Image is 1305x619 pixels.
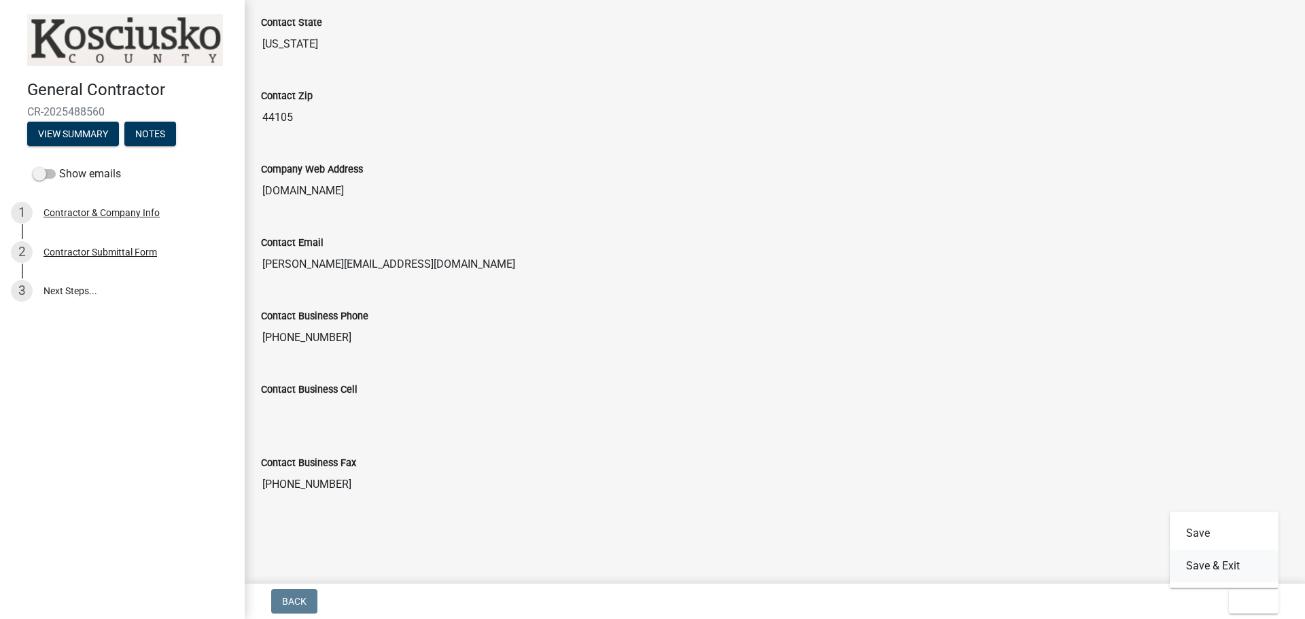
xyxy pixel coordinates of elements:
wm-modal-confirm: Summary [27,129,119,140]
button: Exit [1229,589,1278,614]
div: Contractor & Company Info [43,208,160,217]
label: Contact State [261,18,322,28]
button: Save [1170,517,1278,550]
span: Back [282,596,307,607]
h4: General Contractor [27,80,234,100]
img: Kosciusko County, Indiana [27,14,223,66]
button: Back [271,589,317,614]
label: Contact Business Fax [261,459,356,468]
div: Contractor Submittal Form [43,247,157,257]
div: 2 [11,241,33,263]
label: Contact Business Cell [261,385,358,395]
label: Show emails [33,166,121,182]
div: 3 [11,280,33,302]
button: View Summary [27,122,119,146]
span: CR-2025488560 [27,105,217,118]
label: Contact Zip [261,92,313,101]
button: Save & Exit [1170,550,1278,582]
label: Contact Email [261,238,324,248]
label: Contact Business Phone [261,312,368,321]
div: Exit [1170,512,1278,588]
div: 1 [11,202,33,224]
button: Notes [124,122,176,146]
span: Exit [1240,596,1259,607]
label: Company Web Address [261,165,363,175]
wm-modal-confirm: Notes [124,129,176,140]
